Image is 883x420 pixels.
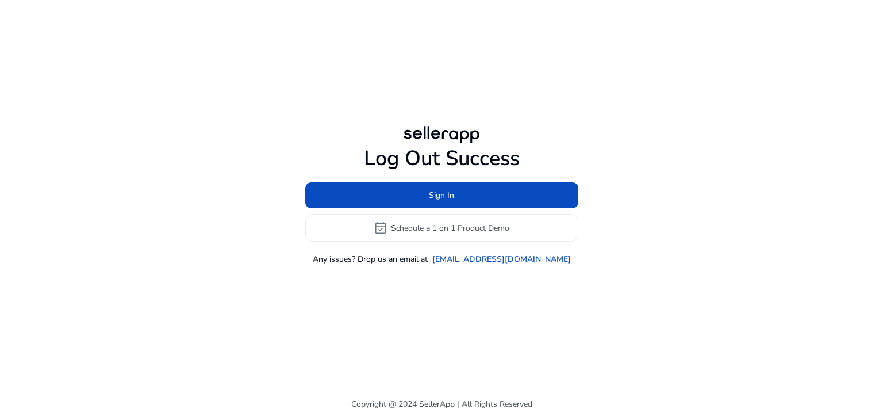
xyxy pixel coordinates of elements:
[305,182,578,208] button: Sign In
[305,214,578,242] button: event_availableSchedule a 1 on 1 Product Demo
[313,253,428,265] p: Any issues? Drop us an email at
[432,253,571,265] a: [EMAIL_ADDRESS][DOMAIN_NAME]
[305,146,578,171] h1: Log Out Success
[374,221,387,235] span: event_available
[429,189,454,201] span: Sign In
